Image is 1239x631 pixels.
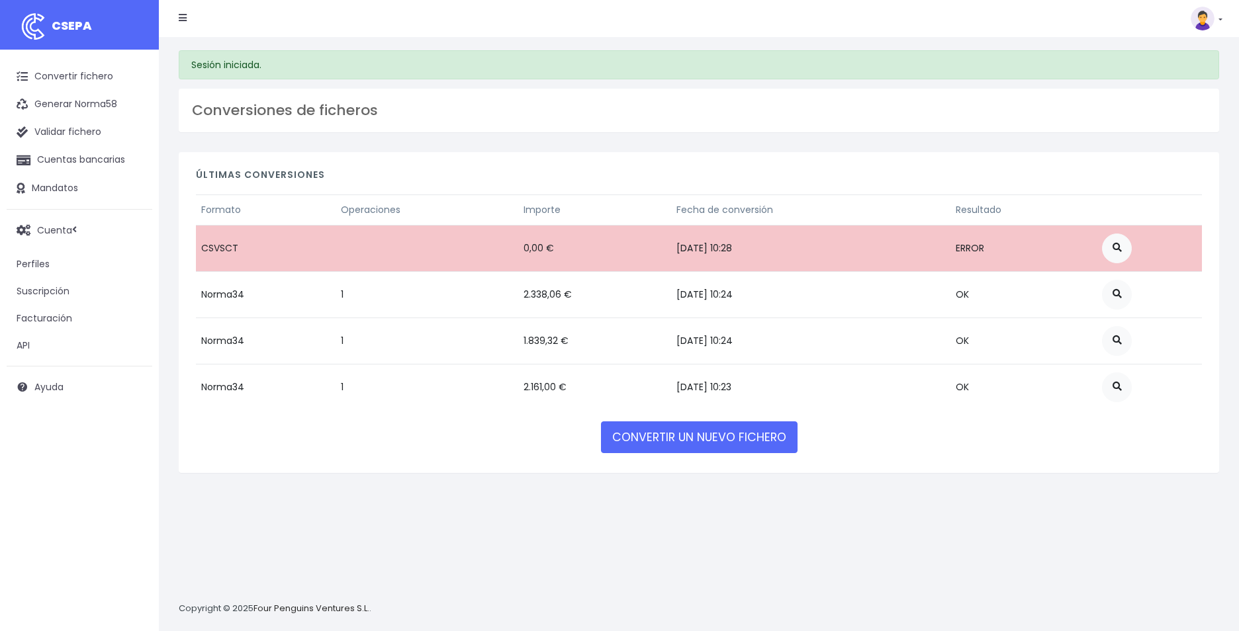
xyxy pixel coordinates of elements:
a: Cuenta [7,216,152,244]
td: ERROR [950,225,1097,271]
td: Norma34 [196,271,336,317]
a: Perfiles [7,251,152,278]
img: profile [1191,7,1215,30]
a: Mandatos [7,175,152,202]
td: 1 [336,271,518,317]
td: [DATE] 10:23 [671,364,950,410]
td: [DATE] 10:24 [671,317,950,364]
a: API [7,332,152,359]
td: 1 [336,364,518,410]
th: Resultado [950,194,1097,225]
td: 1.839,32 € [518,317,672,364]
th: Formato [196,194,336,225]
td: CSVSCT [196,225,336,271]
a: Four Penguins Ventures S.L. [253,602,369,614]
a: Generar Norma58 [7,91,152,118]
a: Convertir fichero [7,63,152,91]
a: Cuentas bancarias [7,146,152,174]
span: CSEPA [52,17,92,34]
img: logo [17,10,50,43]
td: Norma34 [196,317,336,364]
td: [DATE] 10:24 [671,271,950,317]
a: CONVERTIR UN NUEVO FICHERO [601,421,798,453]
td: Norma34 [196,364,336,410]
th: Operaciones [336,194,518,225]
td: OK [950,271,1097,317]
th: Importe [518,194,672,225]
a: Validar fichero [7,118,152,146]
span: Cuenta [37,223,72,236]
td: 2.161,00 € [518,364,672,410]
a: Ayuda [7,373,152,401]
td: OK [950,364,1097,410]
h4: Últimas conversiones [196,169,1202,187]
a: Suscripción [7,278,152,305]
td: 1 [336,317,518,364]
td: 2.338,06 € [518,271,672,317]
span: Ayuda [34,380,64,394]
td: 0,00 € [518,225,672,271]
a: Facturación [7,305,152,332]
h3: Conversiones de ficheros [192,102,1206,119]
td: [DATE] 10:28 [671,225,950,271]
td: OK [950,317,1097,364]
div: Sesión iniciada. [179,50,1219,79]
th: Fecha de conversión [671,194,950,225]
p: Copyright © 2025 . [179,602,371,616]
